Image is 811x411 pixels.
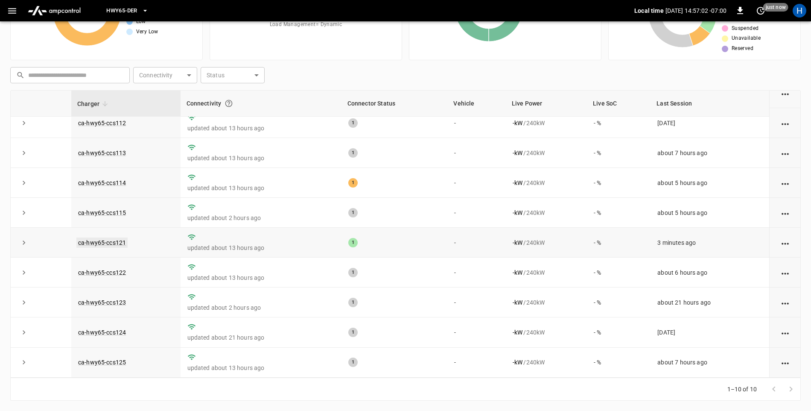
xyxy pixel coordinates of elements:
span: Low [136,18,146,26]
span: Very Low [136,28,158,36]
p: - kW [513,268,522,277]
div: / 240 kW [513,149,580,157]
td: - % [587,228,651,258]
button: expand row [18,266,30,279]
td: [DATE] [651,317,769,347]
td: - [447,198,506,228]
td: about 6 hours ago [651,258,769,288]
td: about 21 hours ago [651,288,769,317]
span: HWY65-DER [106,6,137,16]
p: updated about 13 hours ago [187,124,335,132]
div: 1 [348,328,358,337]
div: action cell options [780,179,791,187]
a: ca-hwy65-ccs112 [78,120,126,126]
td: - % [587,348,651,378]
td: about 7 hours ago [651,348,769,378]
div: / 240 kW [513,119,580,127]
div: 1 [348,238,358,247]
button: expand row [18,206,30,219]
td: - % [587,258,651,288]
button: HWY65-DER [103,3,152,19]
p: - kW [513,208,522,217]
td: about 5 hours ago [651,198,769,228]
button: expand row [18,147,30,159]
p: [DATE] 14:57:02 -07:00 [665,6,726,15]
td: - % [587,138,651,168]
a: ca-hwy65-ccs114 [78,179,126,186]
td: about 7 hours ago [651,138,769,168]
button: expand row [18,236,30,249]
a: ca-hwy65-ccs122 [78,269,126,276]
div: 1 [348,208,358,217]
div: action cell options [780,358,791,367]
td: - [447,317,506,347]
div: action cell options [780,298,791,307]
p: 1–10 of 10 [727,385,757,393]
th: Last Session [651,91,769,117]
th: Connector Status [341,91,448,117]
div: action cell options [780,208,791,217]
p: - kW [513,238,522,247]
td: [DATE] [651,108,769,138]
div: 1 [348,148,358,158]
th: Live SoC [587,91,651,117]
a: ca-hwy65-ccs121 [76,238,128,248]
img: ampcontrol.io logo [24,3,84,19]
div: profile-icon [793,4,806,18]
p: - kW [513,328,522,337]
p: updated about 13 hours ago [187,184,335,192]
span: Suspended [732,24,759,33]
th: Live Power [506,91,587,117]
td: - % [587,108,651,138]
span: just now [763,3,788,12]
p: updated about 2 hours ago [187,303,335,312]
div: / 240 kW [513,208,580,217]
td: - [447,138,506,168]
span: Unavailable [732,34,761,43]
span: Reserved [732,44,753,53]
p: - kW [513,298,522,307]
div: / 240 kW [513,238,580,247]
div: action cell options [780,89,791,97]
a: ca-hwy65-ccs113 [78,150,126,156]
div: 1 [348,178,358,188]
td: - [447,288,506,317]
button: set refresh interval [754,4,767,18]
p: updated about 13 hours ago [187,364,335,372]
td: 3 minutes ago [651,228,769,258]
p: - kW [513,149,522,157]
p: updated about 21 hours ago [187,333,335,342]
div: Connectivity [187,96,335,111]
td: - % [587,288,651,317]
div: action cell options [780,149,791,157]
td: - [447,348,506,378]
div: / 240 kW [513,268,580,277]
div: 1 [348,358,358,367]
div: 1 [348,268,358,277]
div: 1 [348,118,358,128]
p: updated about 2 hours ago [187,214,335,222]
div: 1 [348,298,358,307]
p: - kW [513,179,522,187]
td: - % [587,198,651,228]
td: - [447,228,506,258]
button: expand row [18,176,30,189]
div: action cell options [780,119,791,127]
a: ca-hwy65-ccs125 [78,359,126,366]
td: - [447,168,506,198]
p: updated about 13 hours ago [187,273,335,282]
span: Charger [77,99,111,109]
button: Connection between the charger and our software. [221,96,236,111]
th: Vehicle [447,91,506,117]
button: expand row [18,117,30,129]
div: action cell options [780,238,791,247]
a: ca-hwy65-ccs123 [78,299,126,306]
td: - [447,108,506,138]
td: - [447,258,506,288]
td: about 5 hours ago [651,168,769,198]
button: expand row [18,356,30,369]
a: ca-hwy65-ccs124 [78,329,126,336]
div: / 240 kW [513,358,580,367]
td: - % [587,317,651,347]
div: / 240 kW [513,298,580,307]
